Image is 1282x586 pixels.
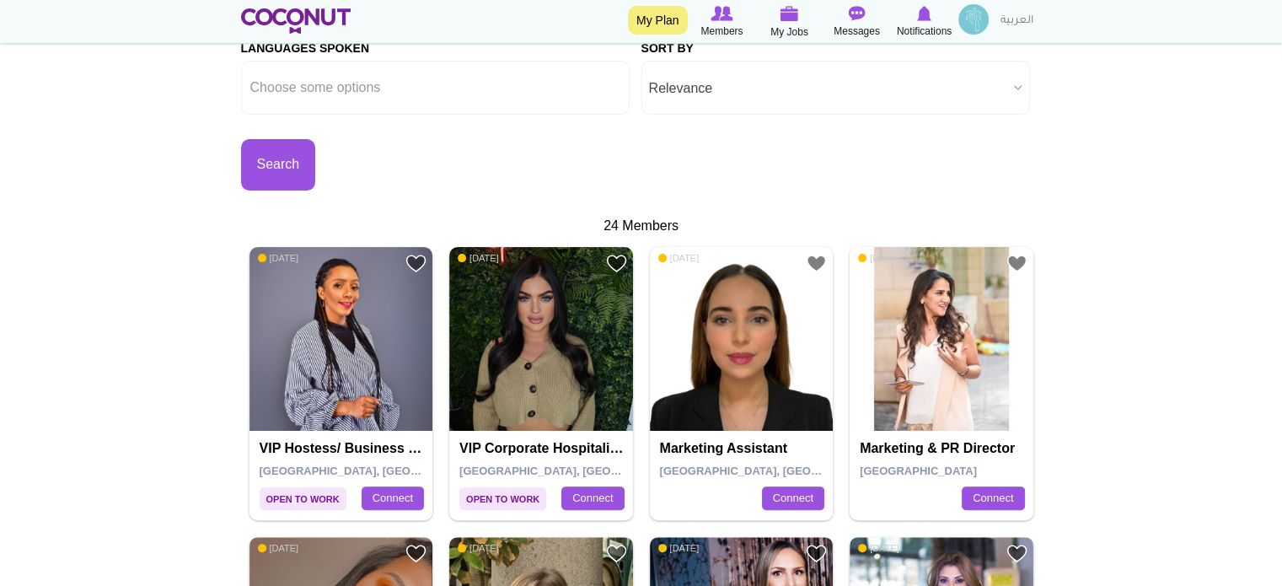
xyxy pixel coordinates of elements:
[660,441,828,456] h4: Marketing Assistant
[258,252,299,264] span: [DATE]
[241,139,316,191] button: Search
[700,23,743,40] span: Members
[962,487,1024,510] a: Connect
[260,441,427,456] h4: VIP Hostess/ Business Development and Marketing & PR
[649,62,1007,116] span: Relevance
[606,543,627,564] a: Add to Favourites
[806,253,827,274] a: Add to Favourites
[561,487,624,510] a: Connect
[658,252,700,264] span: [DATE]
[1006,253,1027,274] a: Add to Favourites
[458,252,499,264] span: [DATE]
[711,6,732,21] img: Browse Members
[241,8,351,34] img: Home
[858,542,899,554] span: [DATE]
[606,253,627,274] a: Add to Favourites
[405,253,426,274] a: Add to Favourites
[459,465,700,477] span: [GEOGRAPHIC_DATA], [GEOGRAPHIC_DATA]
[628,6,688,35] a: My Plan
[405,543,426,564] a: Add to Favourites
[992,4,1042,38] a: العربية
[780,6,799,21] img: My Jobs
[1006,543,1027,564] a: Add to Favourites
[770,24,808,40] span: My Jobs
[241,217,1042,236] div: 24 Members
[897,23,952,40] span: Notifications
[860,465,977,477] span: [GEOGRAPHIC_DATA]
[260,465,500,477] span: [GEOGRAPHIC_DATA], [GEOGRAPHIC_DATA]
[823,4,891,40] a: Messages Messages
[849,6,866,21] img: Messages
[762,487,824,510] a: Connect
[756,4,823,40] a: My Jobs My Jobs
[258,542,299,554] span: [DATE]
[860,441,1027,456] h4: Marketing & PR Director
[459,441,627,456] h4: VIP Corporate Hospitality Concierge and PR
[806,543,827,564] a: Add to Favourites
[458,542,499,554] span: [DATE]
[660,465,900,477] span: [GEOGRAPHIC_DATA], [GEOGRAPHIC_DATA]
[658,542,700,554] span: [DATE]
[459,487,546,510] span: Open to Work
[858,252,899,264] span: [DATE]
[891,4,958,40] a: Notifications Notifications
[362,487,424,510] a: Connect
[260,487,346,510] span: Open to Work
[689,4,756,40] a: Browse Members Members
[834,23,880,40] span: Messages
[917,6,931,21] img: Notifications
